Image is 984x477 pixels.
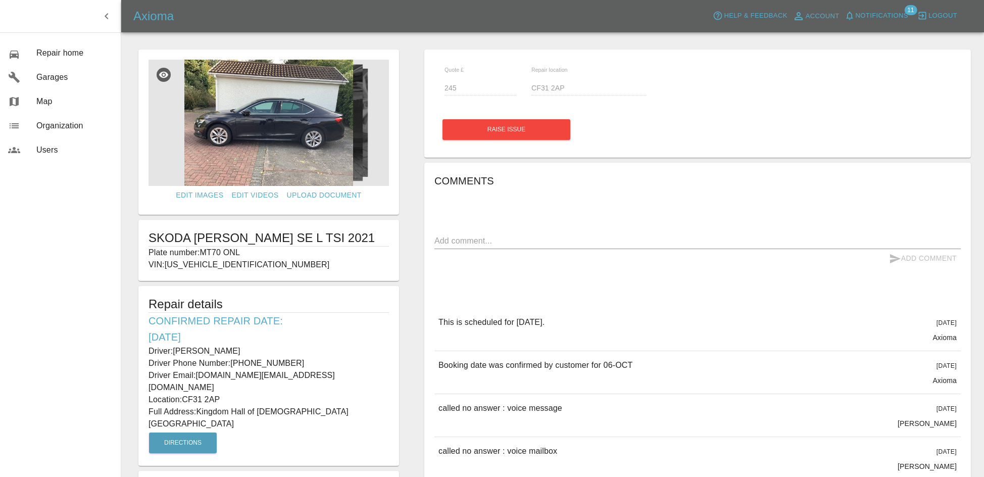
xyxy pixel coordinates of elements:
[898,418,957,428] p: [PERSON_NAME]
[438,402,562,414] p: called no answer : voice message
[932,375,957,386] p: Axioma
[442,119,570,140] button: Raise issue
[149,313,389,345] h6: Confirmed Repair Date: [DATE]
[937,448,957,455] span: [DATE]
[149,433,217,453] button: Directions
[149,296,389,312] h5: Repair details
[36,71,113,83] span: Garages
[937,362,957,369] span: [DATE]
[790,8,842,24] a: Account
[149,406,389,430] p: Full Address: Kingdom Hall of [DEMOGRAPHIC_DATA] [GEOGRAPHIC_DATA]
[710,8,790,24] button: Help & Feedback
[438,445,557,457] p: called no answer : voice mailbox
[434,173,961,189] h6: Comments
[856,10,908,22] span: Notifications
[937,405,957,412] span: [DATE]
[172,186,227,205] a: Edit Images
[36,47,113,59] span: Repair home
[904,5,917,15] span: 11
[149,259,389,271] p: VIN: [US_VEHICLE_IDENTIFICATION_NUMBER]
[915,8,960,24] button: Logout
[149,345,389,357] p: Driver: [PERSON_NAME]
[842,8,911,24] button: Notifications
[282,186,365,205] a: Upload Document
[149,230,389,246] h1: SKODA [PERSON_NAME] SE L TSI 2021
[228,186,283,205] a: Edit Videos
[149,369,389,394] p: Driver Email: [DOMAIN_NAME][EMAIL_ADDRESS][DOMAIN_NAME]
[149,394,389,406] p: Location: CF31 2AP
[806,11,840,22] span: Account
[928,10,957,22] span: Logout
[149,60,389,186] img: bb4ea0ea-7fb2-4ead-91cd-5f9a6a7da857
[898,461,957,471] p: [PERSON_NAME]
[36,120,113,132] span: Organization
[937,319,957,326] span: [DATE]
[932,332,957,343] p: Axioma
[36,144,113,156] span: Users
[36,96,113,108] span: Map
[438,359,632,371] p: Booking date was confirmed by customer for 06-OCT
[133,8,174,24] h5: Axioma
[149,247,389,259] p: Plate number: MT70 ONL
[531,67,568,73] span: Repair location
[438,316,545,328] p: This is scheduled for [DATE].
[149,357,389,369] p: Driver Phone Number: [PHONE_NUMBER]
[724,10,787,22] span: Help & Feedback
[445,67,464,73] span: Quote £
